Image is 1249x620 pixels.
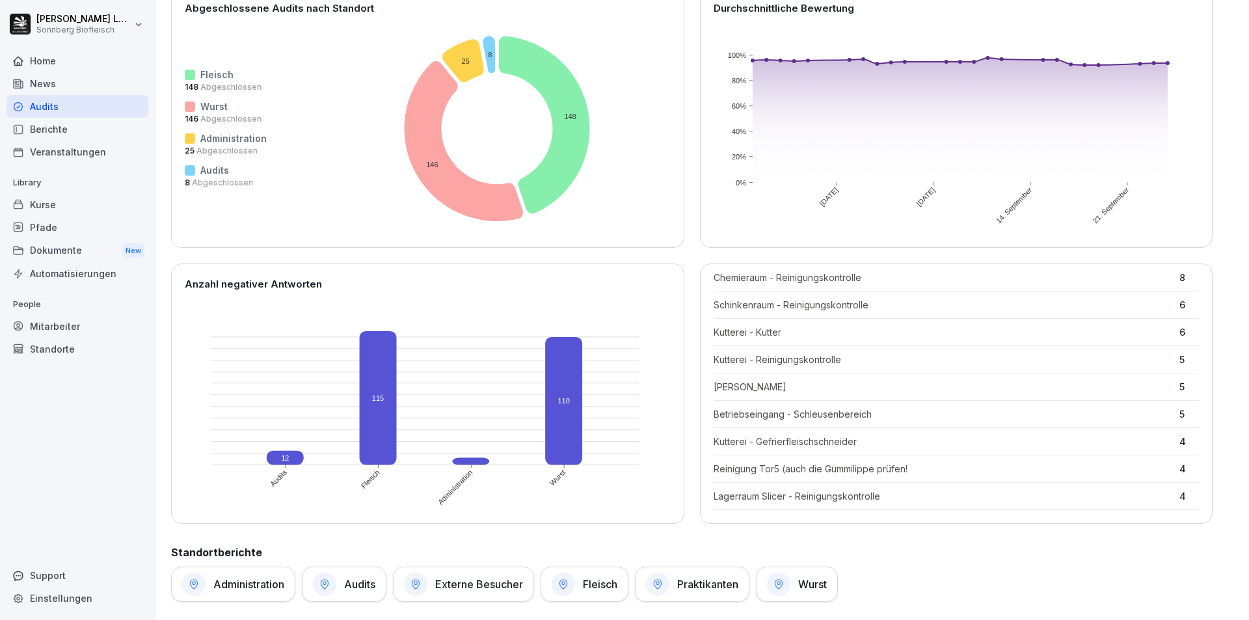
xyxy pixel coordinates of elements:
h1: Administration [213,578,284,591]
text: 80% [731,77,745,85]
text: [DATE] [915,186,936,208]
p: Wurst [200,100,228,113]
a: Fleisch [541,567,628,602]
text: 21. September [1092,186,1131,225]
a: Praktikanten [635,567,749,602]
p: 4 [1179,435,1199,448]
h2: Standortberichte [171,545,1213,560]
text: 40% [731,128,745,135]
a: Berichte [7,118,148,141]
p: 148 [185,81,267,93]
text: Administration [436,468,474,506]
text: 60% [731,102,745,110]
a: Standorte [7,338,148,360]
div: Support [7,564,148,587]
p: 146 [185,113,267,125]
p: Kutterei - Kutter [714,325,1174,339]
a: Audits [7,95,148,118]
h1: Externe Besucher [435,578,523,591]
p: Abgeschlossene Audits nach Standort [185,1,671,16]
a: News [7,72,148,95]
p: 4 [1179,462,1199,476]
a: Automatisierungen [7,262,148,285]
a: Mitarbeiter [7,315,148,338]
text: 20% [731,153,745,161]
p: Fleisch [200,68,234,81]
text: Wurst [549,468,568,487]
span: Abgeschlossen [198,82,262,92]
span: Abgeschlossen [195,146,258,155]
a: Wurst [756,567,838,602]
a: DokumenteNew [7,239,148,263]
text: [DATE] [818,186,839,208]
a: Administration [171,567,295,602]
p: Sonnberg Biofleisch [36,25,131,34]
p: 6 [1179,325,1199,339]
h1: Praktikanten [677,578,738,591]
p: 4 [1179,489,1199,503]
h1: Audits [344,578,375,591]
a: Audits [302,567,386,602]
text: Fleisch [360,468,381,490]
p: [PERSON_NAME] [714,380,1174,394]
p: Schinkenraum - Reinigungskontrolle [714,298,1174,312]
p: Durchschnittliche Bewertung [714,1,1200,16]
p: 5 [1179,353,1199,366]
p: Lagerraum Slicer - Reinigungskontrolle [714,489,1174,503]
p: Chemieraum - Reinigungskontrolle [714,271,1174,284]
span: Abgeschlossen [190,178,253,187]
p: Administration [200,131,267,145]
a: Home [7,49,148,72]
p: Reinigung Tor5 (auch die Gummilippe prüfen! [714,462,1174,476]
p: 5 [1179,380,1199,394]
text: 0% [736,179,746,187]
text: 14. September [995,186,1034,225]
p: Kutterei - Reinigungskontrolle [714,353,1174,366]
p: 6 [1179,298,1199,312]
p: People [7,294,148,315]
a: Pfade [7,216,148,239]
text: Audits [269,468,288,487]
p: 25 [185,145,267,157]
p: Library [7,172,148,193]
p: 5 [1179,407,1199,421]
h1: Wurst [798,578,827,591]
div: New [122,243,144,258]
p: [PERSON_NAME] Lumetsberger [36,14,131,25]
a: Kurse [7,193,148,216]
h1: Fleisch [583,578,617,591]
a: Veranstaltungen [7,141,148,163]
span: Abgeschlossen [198,114,262,124]
p: Betriebseingang - Schleusenbereich [714,407,1174,421]
div: Dokumente [7,239,148,263]
p: Audits [200,163,229,177]
text: 100% [727,51,745,59]
p: 8 [185,177,267,189]
p: Anzahl negativer Antworten [185,277,671,292]
a: Externe Besucher [393,567,534,602]
a: Einstellungen [7,587,148,610]
p: 8 [1179,271,1199,284]
p: Kutterei - Gefrierfleischschneider [714,435,1174,448]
